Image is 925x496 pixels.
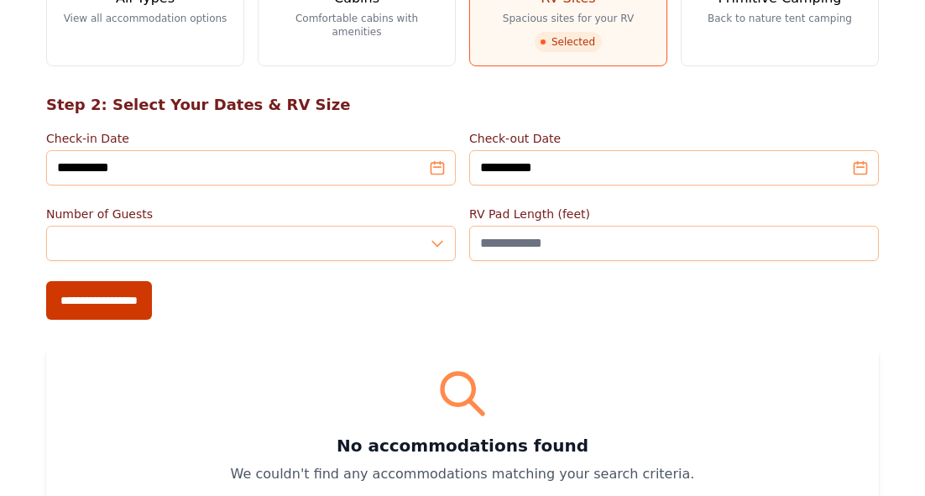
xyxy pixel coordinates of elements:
[66,464,859,484] p: We couldn't find any accommodations matching your search criteria.
[503,12,634,25] p: Spacious sites for your RV
[64,12,227,25] p: View all accommodation options
[469,206,879,222] label: RV Pad Length (feet)
[46,206,456,222] label: Number of Guests
[272,12,442,39] p: Comfortable cabins with amenities
[535,32,602,52] span: Selected
[708,12,852,25] p: Back to nature tent camping
[46,93,879,117] h2: Step 2: Select Your Dates & RV Size
[66,434,859,457] h3: No accommodations found
[469,130,879,147] label: Check-out Date
[46,130,456,147] label: Check-in Date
